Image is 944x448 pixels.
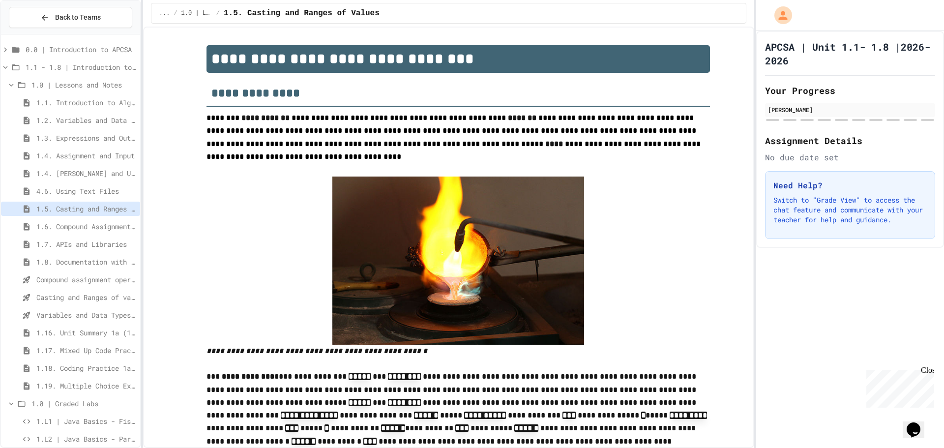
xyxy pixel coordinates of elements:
[36,292,136,302] span: Casting and Ranges of variables - Quiz
[36,416,136,426] span: 1.L1 | Java Basics - Fish Lab
[224,7,380,19] span: 1.5. Casting and Ranges of Values
[36,115,136,125] span: 1.2. Variables and Data Types
[765,40,935,67] h1: APCSA | Unit 1.1- 1.8 |2026-2026
[36,168,136,179] span: 1.4. [PERSON_NAME] and User Input
[768,105,932,114] div: [PERSON_NAME]
[773,195,927,225] p: Switch to "Grade View" to access the chat feature and communicate with your teacher for help and ...
[773,179,927,191] h3: Need Help?
[174,9,177,17] span: /
[36,381,136,391] span: 1.19. Multiple Choice Exercises for Unit 1a (1.1-1.6)
[31,80,136,90] span: 1.0 | Lessons and Notes
[765,134,935,148] h2: Assignment Details
[36,221,136,232] span: 1.6. Compound Assignment Operators
[36,257,136,267] span: 1.8. Documentation with Comments and Preconditions
[36,150,136,161] span: 1.4. Assignment and Input
[181,9,212,17] span: 1.0 | Lessons and Notes
[36,310,136,320] span: Variables and Data Types - Quiz
[36,97,136,108] span: 1.1. Introduction to Algorithms, Programming, and Compilers
[36,204,136,214] span: 1.5. Casting and Ranges of Values
[36,345,136,356] span: 1.17. Mixed Up Code Practice 1.1-1.6
[36,434,136,444] span: 1.L2 | Java Basics - Paragraphs Lab
[36,363,136,373] span: 1.18. Coding Practice 1a (1.1-1.6)
[36,274,136,285] span: Compound assignment operators - Quiz
[36,239,136,249] span: 1.7. APIs and Libraries
[862,366,934,408] iframe: chat widget
[26,44,136,55] span: 0.0 | Introduction to APCSA
[764,4,795,27] div: My Account
[55,12,101,23] span: Back to Teams
[765,151,935,163] div: No due date set
[36,133,136,143] span: 1.3. Expressions and Output [New]
[903,409,934,438] iframe: chat widget
[36,328,136,338] span: 1.16. Unit Summary 1a (1.1-1.6)
[31,398,136,409] span: 1.0 | Graded Labs
[36,186,136,196] span: 4.6. Using Text Files
[4,4,68,62] div: Chat with us now!Close
[216,9,220,17] span: /
[9,7,132,28] button: Back to Teams
[765,84,935,97] h2: Your Progress
[26,62,136,72] span: 1.1 - 1.8 | Introduction to Java
[159,9,170,17] span: ...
